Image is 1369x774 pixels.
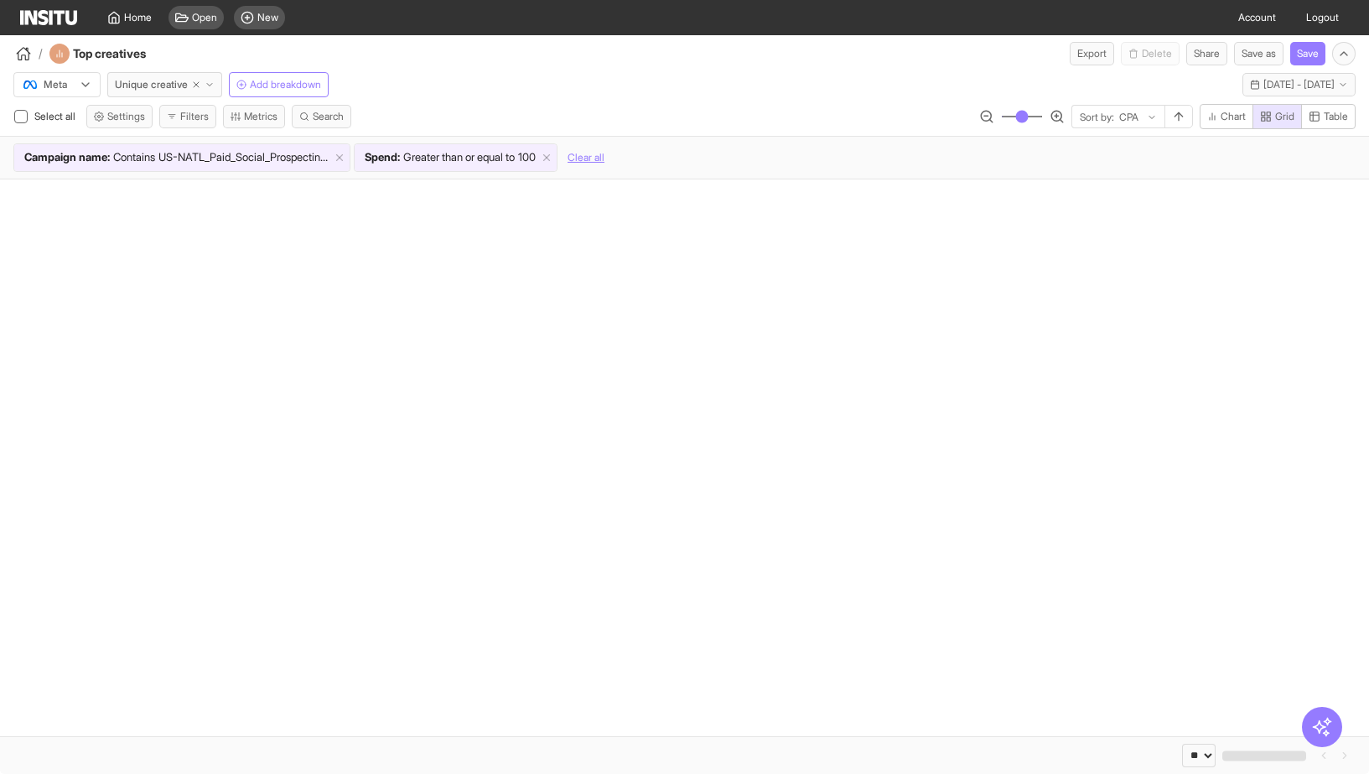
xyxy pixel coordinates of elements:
span: Settings [107,110,145,123]
span: Greater than or equal to [403,149,515,166]
span: Open [192,11,217,24]
span: 100 [518,149,536,166]
button: Chart [1200,104,1253,129]
span: / [39,45,43,62]
span: New [257,11,278,24]
button: Export [1070,42,1114,65]
button: Unique creative [107,72,222,97]
button: Grid [1252,104,1302,129]
button: Filters [159,105,216,128]
button: Clear all [568,143,604,172]
div: Spend:Greater than or equal to100 [355,144,557,171]
div: Top creatives [49,44,191,64]
span: Unique creative [115,78,188,91]
button: Add breakdown [229,72,329,97]
span: Contains [113,149,155,166]
span: US-NATL_Paid_Social_Prospecting_Interests+LAL_Sales_BTS_Aug25 [158,149,329,166]
span: You cannot delete a preset report. [1121,42,1180,65]
span: Select all [34,110,79,122]
button: Table [1301,104,1356,129]
span: Spend : [365,149,400,166]
button: Settings [86,105,153,128]
button: Metrics [223,105,285,128]
span: Sort by: [1080,111,1114,124]
div: Campaign name:ContainsUS-NATL_Paid_Social_Prospecting_Interests+LAL_Sales_BTS_Aug25 [14,144,350,171]
span: Chart [1221,110,1246,123]
button: Search [292,105,351,128]
span: Campaign name : [24,149,110,166]
span: Table [1324,110,1348,123]
h4: Top creatives [73,45,191,62]
span: [DATE] - [DATE] [1263,78,1335,91]
button: Share [1186,42,1227,65]
span: Home [124,11,152,24]
span: Search [313,110,344,123]
button: Save [1290,42,1325,65]
img: Logo [20,10,77,25]
span: Grid [1275,110,1294,123]
span: Add breakdown [250,78,321,91]
button: [DATE] - [DATE] [1242,73,1356,96]
button: Save as [1234,42,1283,65]
button: Delete [1121,42,1180,65]
button: / [13,44,43,64]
